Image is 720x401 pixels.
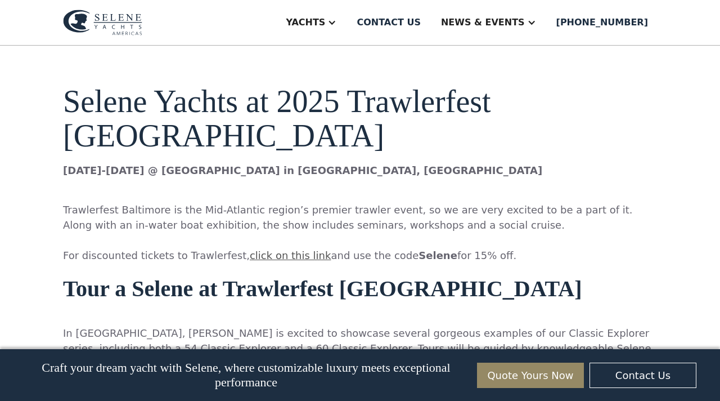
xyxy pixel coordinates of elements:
p: ‍ Trawlerfest Baltimore is the Mid-Atlantic region’s premier trawler event, so we are very excite... [63,187,657,263]
div: Yachts [286,16,325,29]
a: click on this link [250,249,331,261]
strong: Selene [418,249,457,261]
a: Quote Yours Now [477,363,584,388]
div: Contact us [357,16,421,29]
strong: [DATE]-[DATE] @ [GEOGRAPHIC_DATA] in [GEOGRAPHIC_DATA], [GEOGRAPHIC_DATA] [63,164,542,176]
p: Craft your dream yacht with Selene, where customizable luxury meets exceptional performance [24,360,469,390]
img: logo [63,10,142,35]
strong: Tour a Selene at Trawlerfest [GEOGRAPHIC_DATA] [63,276,582,301]
a: Contact Us [589,363,696,388]
div: News & EVENTS [441,16,525,29]
div: [PHONE_NUMBER] [556,16,648,29]
h1: Selene Yachts at 2025 Trawlerfest [GEOGRAPHIC_DATA] [63,84,657,154]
